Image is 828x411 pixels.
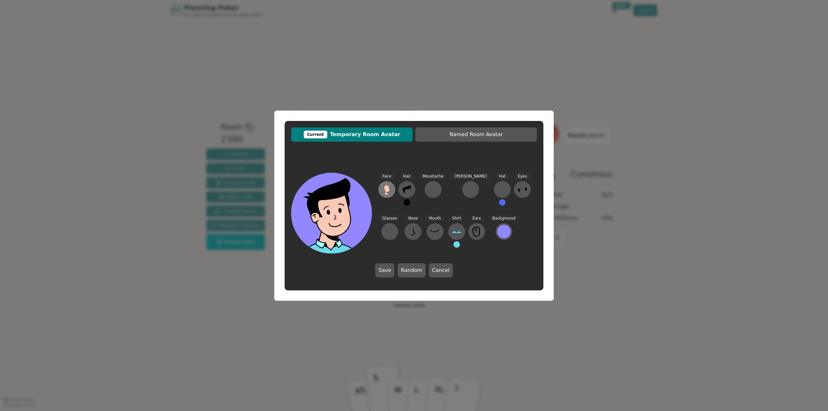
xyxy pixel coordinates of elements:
[294,131,409,138] span: Temporary Room Avatar
[404,215,422,222] span: Nose
[419,131,534,138] span: Named Room Avatar
[419,173,447,180] span: Moustache
[375,263,394,277] button: Save
[304,131,328,138] div: Current
[429,263,453,277] button: Cancel
[378,173,395,180] span: Face
[514,173,531,180] span: Eyes
[399,173,415,180] span: Hair
[425,215,445,222] span: Mouth
[469,215,485,222] span: Ears
[415,127,537,142] button: Named Room Avatar
[451,173,491,180] span: [PERSON_NAME]
[378,215,401,222] span: Glasses
[291,127,413,142] button: CurrentTemporary Room Avatar
[448,215,465,222] span: Shirt
[488,215,519,222] span: Background
[495,173,509,180] span: Hat
[398,263,425,277] button: Random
